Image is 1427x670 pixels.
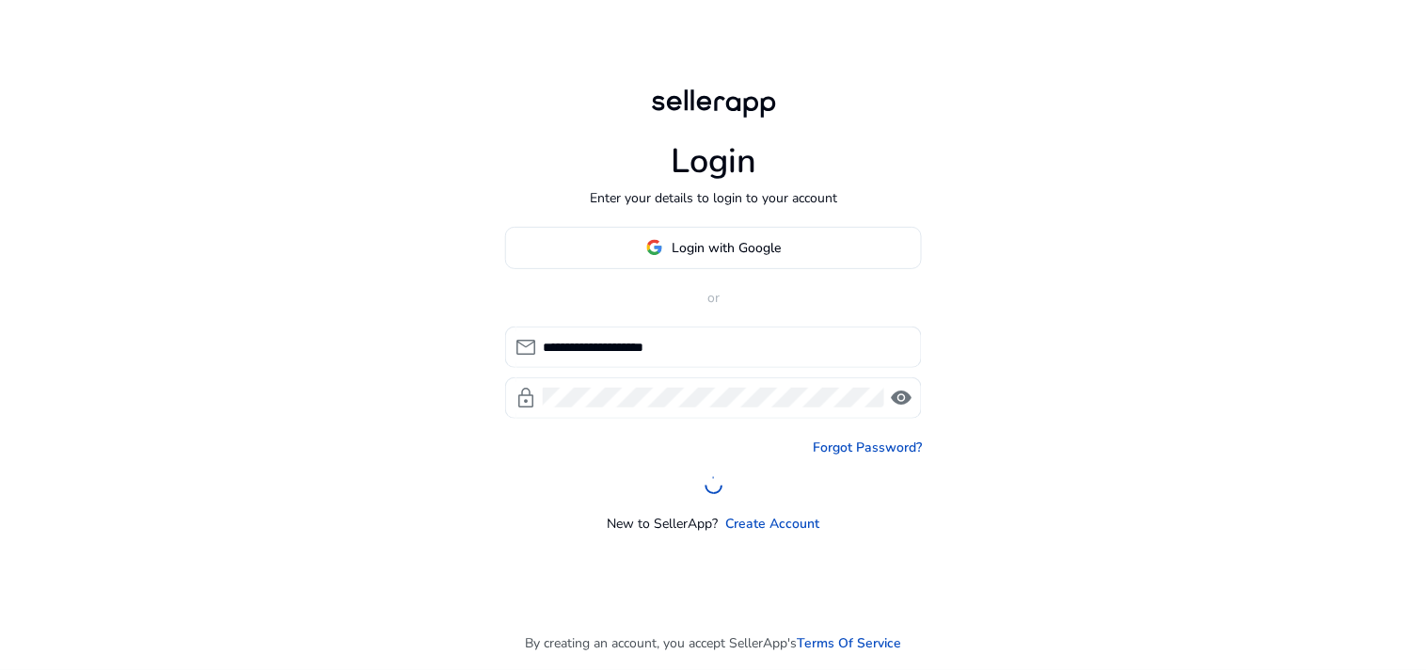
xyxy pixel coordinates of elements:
[798,633,902,653] a: Terms Of Service
[505,227,922,269] button: Login with Google
[673,238,782,258] span: Login with Google
[671,141,756,182] h1: Login
[505,288,922,308] p: or
[608,514,719,534] p: New to SellerApp?
[890,387,912,409] span: visibility
[646,239,663,256] img: google-logo.svg
[726,514,820,534] a: Create Account
[515,387,537,409] span: lock
[813,438,922,457] a: Forgot Password?
[590,188,837,208] p: Enter your details to login to your account
[515,336,537,359] span: mail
